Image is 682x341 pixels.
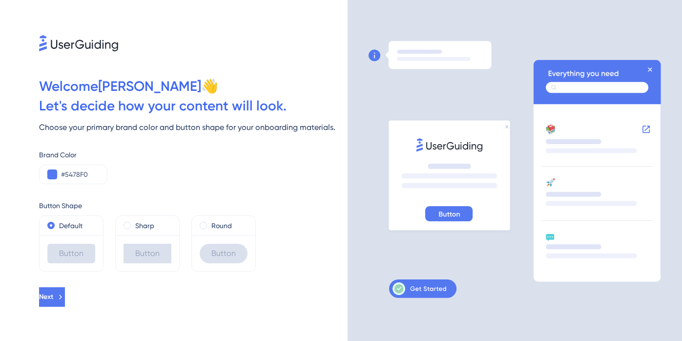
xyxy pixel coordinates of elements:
[135,220,154,232] label: Sharp
[39,122,348,133] div: Choose your primary brand color and button shape for your onboarding materials.
[39,291,53,303] span: Next
[39,77,348,96] div: Welcome [PERSON_NAME] 👋
[39,287,65,307] button: Next
[47,244,95,263] div: Button
[200,244,248,263] div: Button
[211,220,232,232] label: Round
[59,220,83,232] label: Default
[124,244,171,263] div: Button
[39,96,348,116] div: Let ' s decide how your content will look.
[39,200,348,212] div: Button Shape
[39,149,348,161] div: Brand Color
